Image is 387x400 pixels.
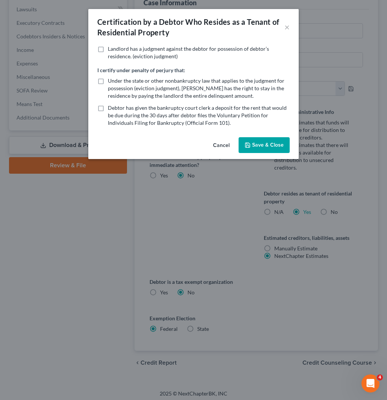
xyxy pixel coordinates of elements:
button: × [284,23,290,32]
span: Under the state or other nonbankruptcy law that applies to the judgment for possession (eviction ... [108,77,284,99]
span: 4 [377,374,383,380]
span: Landlord has a judgment against the debtor for possession of debtor’s residence. (eviction judgment) [108,45,269,59]
button: Cancel [207,138,236,153]
label: I certify under penalty of perjury that: [97,66,185,74]
iframe: Intercom live chat [361,374,379,392]
button: Save & Close [239,137,290,153]
span: Debtor has given the bankruptcy court clerk a deposit for the rent that would be due during the 3... [108,105,287,126]
div: Certification by a Debtor Who Resides as a Tenant of Residential Property [97,17,284,38]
